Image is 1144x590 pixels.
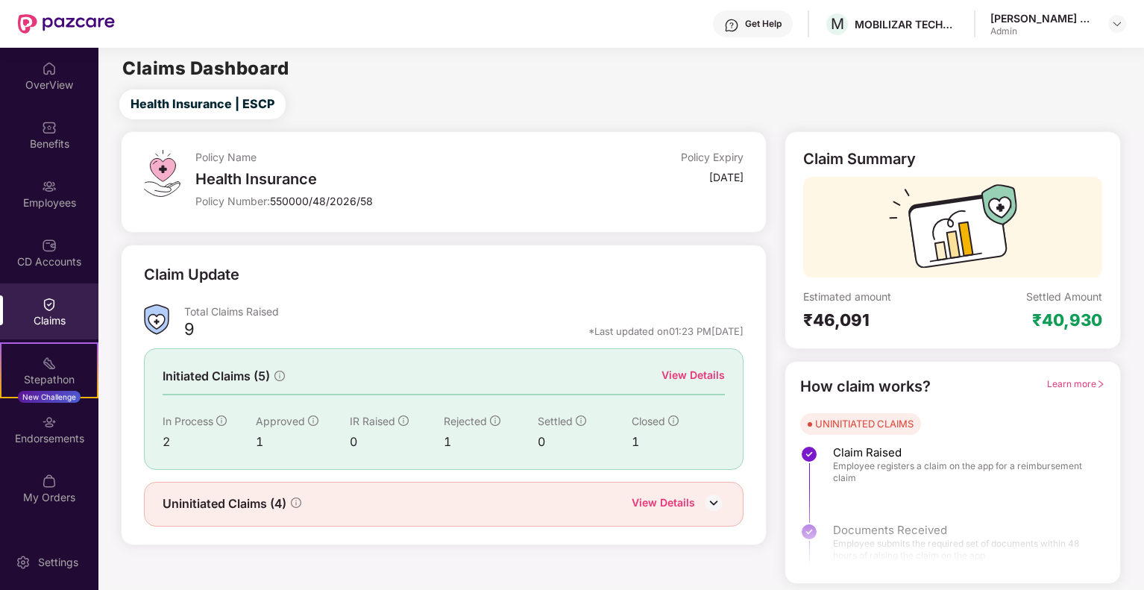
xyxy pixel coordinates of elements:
img: svg+xml;base64,PHN2ZyBpZD0iQ2xhaW0iIHhtbG5zPSJodHRwOi8vd3d3LnczLm9yZy8yMDAwL3N2ZyIgd2lkdGg9IjIwIi... [42,297,57,312]
span: IR Raised [350,415,395,427]
img: svg+xml;base64,PHN2ZyBpZD0iU3RlcC1Eb25lLTMyeDMyIiB4bWxucz0iaHR0cDovL3d3dy53My5vcmcvMjAwMC9zdmciIH... [800,445,818,463]
span: Health Insurance | ESCP [131,95,274,113]
div: [PERSON_NAME] K [PERSON_NAME] [990,11,1095,25]
div: Claim Update [144,263,239,286]
div: How claim works? [800,375,931,398]
img: svg+xml;base64,PHN2ZyBpZD0iRHJvcGRvd24tMzJ4MzIiIHhtbG5zPSJodHRwOi8vd3d3LnczLm9yZy8yMDAwL3N2ZyIgd2... [1111,18,1123,30]
img: svg+xml;base64,PHN2ZyBpZD0iTXlfT3JkZXJzIiBkYXRhLW5hbWU9Ik15IE9yZGVycyIgeG1sbnM9Imh0dHA6Ly93d3cudz... [42,474,57,489]
div: Health Insurance [195,170,561,188]
span: Approved [256,415,305,427]
span: info-circle [308,415,318,426]
div: Policy Name [195,150,561,164]
span: right [1096,380,1105,389]
span: info-circle [490,415,500,426]
span: Claim Raised [833,445,1090,460]
img: ClaimsSummaryIcon [144,304,169,335]
div: Settled Amount [1026,289,1102,304]
img: svg+xml;base64,PHN2ZyB3aWR0aD0iMTcyIiBoZWlnaHQ9IjExMyIgdmlld0JveD0iMCAwIDE3MiAxMTMiIGZpbGw9Im5vbm... [889,184,1017,277]
span: 550000/48/2026/58 [270,195,373,207]
span: info-circle [576,415,586,426]
span: info-circle [216,415,227,426]
img: svg+xml;base64,PHN2ZyBpZD0iSG9tZSIgeG1sbnM9Imh0dHA6Ly93d3cudzMub3JnLzIwMDAvc3ZnIiB3aWR0aD0iMjAiIG... [42,61,57,76]
img: svg+xml;base64,PHN2ZyBpZD0iQ0RfQWNjb3VudHMiIGRhdGEtbmFtZT0iQ0QgQWNjb3VudHMiIHhtbG5zPSJodHRwOi8vd3... [42,238,57,253]
span: Settled [538,415,573,427]
div: Policy Number: [195,194,561,208]
div: 9 [184,318,195,344]
div: 1 [444,433,538,451]
div: 1 [256,433,350,451]
span: Learn more [1047,378,1105,389]
div: Claim Summary [803,150,916,168]
span: Initiated Claims (5) [163,367,270,386]
div: New Challenge [18,391,81,403]
div: ₹46,091 [803,310,953,330]
div: View Details [632,495,695,514]
span: Uninitiated Claims (4) [163,495,286,513]
div: 0 [350,433,444,451]
div: 0 [538,433,632,451]
span: info-circle [274,371,285,381]
span: Employee registers a claim on the app for a reimbursement claim [833,460,1090,484]
div: Settings [34,555,83,570]
div: 1 [632,433,726,451]
img: DownIcon [703,492,725,514]
div: *Last updated on 01:23 PM[DATE] [588,324,744,338]
div: Get Help [745,18,782,30]
span: In Process [163,415,213,427]
div: Stepathon [1,372,97,387]
div: ₹40,930 [1032,310,1102,330]
img: svg+xml;base64,PHN2ZyBpZD0iU2V0dGluZy0yMHgyMCIgeG1sbnM9Imh0dHA6Ly93d3cudzMub3JnLzIwMDAvc3ZnIiB3aW... [16,555,31,570]
div: Total Claims Raised [184,304,744,318]
img: svg+xml;base64,PHN2ZyBpZD0iRW1wbG95ZWVzIiB4bWxucz0iaHR0cDovL3d3dy53My5vcmcvMjAwMC9zdmciIHdpZHRoPS... [42,179,57,194]
span: info-circle [398,415,409,426]
div: [DATE] [709,170,744,184]
span: info-circle [668,415,679,426]
span: M [831,15,844,33]
div: 2 [163,433,257,451]
div: Policy Expiry [681,150,744,164]
h2: Claims Dashboard [122,60,289,78]
div: Admin [990,25,1095,37]
img: svg+xml;base64,PHN2ZyBpZD0iRW5kb3JzZW1lbnRzIiB4bWxucz0iaHR0cDovL3d3dy53My5vcmcvMjAwMC9zdmciIHdpZH... [42,415,57,430]
span: Rejected [444,415,487,427]
img: svg+xml;base64,PHN2ZyBpZD0iSGVscC0zMngzMiIgeG1sbnM9Imh0dHA6Ly93d3cudzMub3JnLzIwMDAvc3ZnIiB3aWR0aD... [724,18,739,33]
img: svg+xml;base64,PHN2ZyB4bWxucz0iaHR0cDovL3d3dy53My5vcmcvMjAwMC9zdmciIHdpZHRoPSIyMSIgaGVpZ2h0PSIyMC... [42,356,57,371]
button: Health Insurance | ESCP [119,90,286,119]
img: New Pazcare Logo [18,14,115,34]
span: Closed [632,415,665,427]
div: UNINITIATED CLAIMS [815,416,914,431]
span: info-circle [291,498,301,508]
div: MOBILIZAR TECHNOLOGIES PRIVATE LIMITED [855,17,959,31]
div: View Details [661,367,725,383]
img: svg+xml;base64,PHN2ZyB4bWxucz0iaHR0cDovL3d3dy53My5vcmcvMjAwMC9zdmciIHdpZHRoPSI0OS4zMiIgaGVpZ2h0PS... [144,150,180,197]
div: Estimated amount [803,289,953,304]
img: svg+xml;base64,PHN2ZyBpZD0iQmVuZWZpdHMiIHhtbG5zPSJodHRwOi8vd3d3LnczLm9yZy8yMDAwL3N2ZyIgd2lkdGg9Ij... [42,120,57,135]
